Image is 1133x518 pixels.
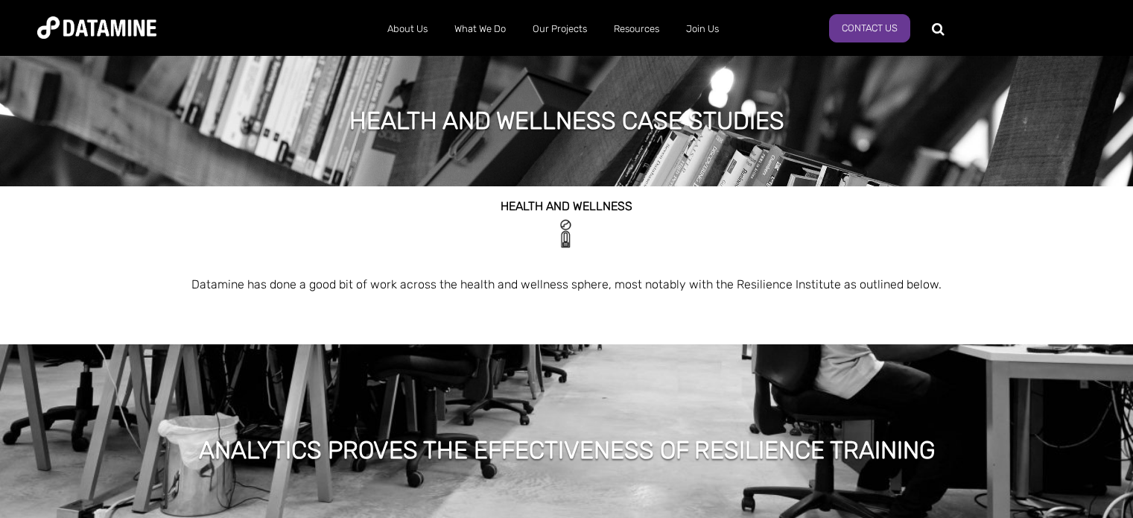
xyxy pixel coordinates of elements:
[519,10,600,48] a: Our Projects
[349,104,784,137] h1: health and wellness case studies
[199,434,935,467] h1: ANALYTICS PROVES THE EFFECTIVENESS OF RESILIENCE TRAINING
[142,200,991,213] h2: HEALTH and WELLNESS
[673,10,732,48] a: Join Us
[441,10,519,48] a: What We Do
[142,276,991,294] p: Datamine has done a good bit of work across the health and wellness sphere, most notably with the...
[374,10,441,48] a: About Us
[829,14,910,42] a: Contact Us
[37,16,156,39] img: Datamine
[550,217,583,250] img: Male sideways-1
[600,10,673,48] a: Resources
